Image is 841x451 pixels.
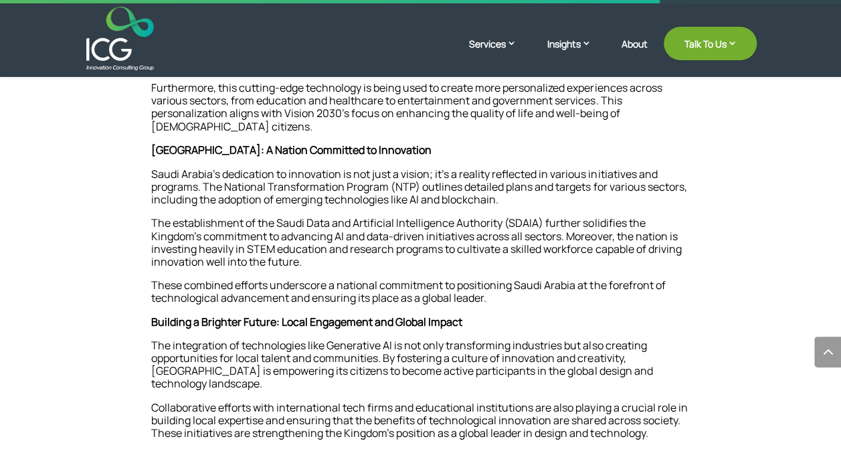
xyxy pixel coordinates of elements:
[151,82,689,144] p: Furthermore, this cutting-edge technology is being used to create more personalized experiences a...
[86,7,154,70] img: ICG
[151,167,689,217] p: Saudi Arabia’s dedication to innovation is not just a vision; it’s a reality reflected in various...
[151,401,689,450] p: Collaborative efforts with international tech firms and educational institutions are also playing...
[151,339,689,401] p: The integration of technologies like Generative AI is not only transforming industries but also c...
[547,37,604,70] a: Insights
[621,39,647,70] a: About
[618,306,841,451] iframe: Chat Widget
[151,216,689,278] p: The establishment of the Saudi Data and Artificial Intelligence Authority (SDAIA) further solidif...
[151,278,689,314] p: These combined efforts underscore a national commitment to positioning Saudi Arabia at the forefr...
[151,143,432,157] strong: [GEOGRAPHIC_DATA]: A Nation Committed to Innovation
[151,314,462,329] strong: Building a Brighter Future: Local Engagement and Global Impact
[664,27,757,60] a: Talk To Us
[469,37,530,70] a: Services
